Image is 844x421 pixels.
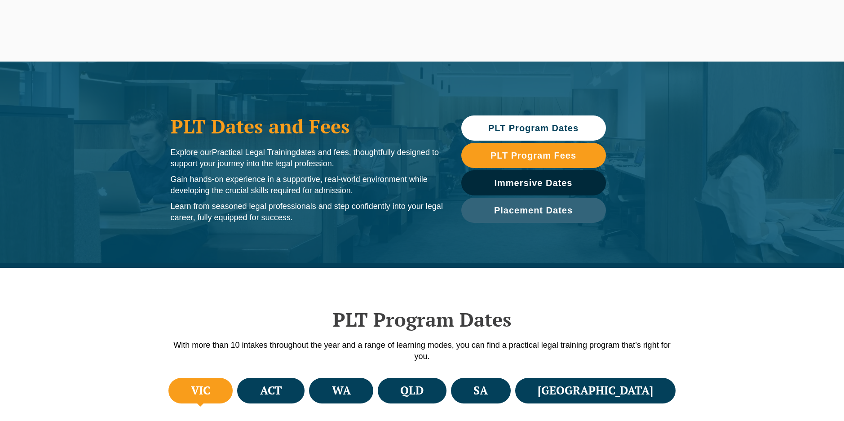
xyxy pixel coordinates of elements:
[461,170,606,195] a: Immersive Dates
[473,383,488,398] h4: SA
[332,383,351,398] h4: WA
[171,201,443,223] p: Learn from seasoned legal professionals and step confidently into your legal career, fully equipp...
[461,115,606,141] a: PLT Program Dates
[461,143,606,168] a: PLT Program Fees
[461,198,606,223] a: Placement Dates
[171,115,443,137] h1: PLT Dates and Fees
[212,148,296,157] span: Practical Legal Training
[488,124,579,133] span: PLT Program Dates
[191,383,210,398] h4: VIC
[171,174,443,196] p: Gain hands-on experience in a supportive, real-world environment while developing the crucial ski...
[260,383,282,398] h4: ACT
[494,206,573,215] span: Placement Dates
[166,340,678,362] p: With more than 10 intakes throughout the year and a range of learning modes, you can find a pract...
[171,147,443,169] p: Explore our dates and fees, thoughtfully designed to support your journey into the legal profession.
[490,151,576,160] span: PLT Program Fees
[400,383,424,398] h4: QLD
[166,308,678,331] h2: PLT Program Dates
[538,383,653,398] h4: [GEOGRAPHIC_DATA]
[495,178,573,187] span: Immersive Dates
